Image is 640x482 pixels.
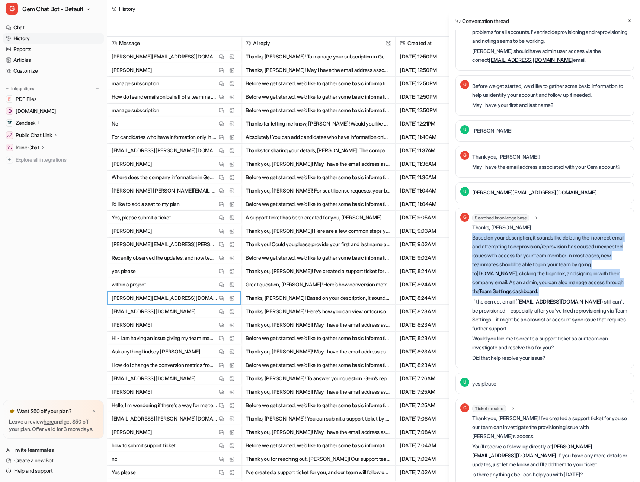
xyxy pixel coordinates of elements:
span: [DATE] 7:04AM [399,439,459,452]
span: [DATE] 9:02AM [399,251,459,264]
p: Based on your description, it sounds like deleting the incorrect email and attempting to deprovis... [472,233,629,296]
button: Thank you, [PERSON_NAME]! May I have the email address associated with your Gem account? [246,318,391,332]
button: I've created a support ticket for you, and our team will follow up with you shortly by email. Is ... [246,466,391,479]
p: May I have your first and last name? [472,101,629,110]
button: Before we get started, we’d like to gather some basic information to help us identify your accoun... [246,171,391,184]
button: Before we get started, we’d like to gather some basic information to help us identify your accoun... [246,104,391,117]
p: Yes, please submit a ticket. [112,211,172,224]
p: [PERSON_NAME] should have admin user access via the correct email. [472,47,629,64]
p: Did that help resolve your issue? [472,353,629,362]
p: [PERSON_NAME] [PERSON_NAME][EMAIL_ADDRESS][DOMAIN_NAME] [112,184,217,197]
a: [PERSON_NAME][EMAIL_ADDRESS][DOMAIN_NAME] [472,189,597,196]
button: Thanks, [PERSON_NAME]! Based on your description, it sounds like deleting the incorrect email and... [246,291,391,305]
button: Before we get started, we’d like to gather some basic information to help us identify your accoun... [246,358,391,372]
p: Integrations [11,86,34,92]
span: [DATE] 11:36AM [399,157,459,171]
button: Thank you, [PERSON_NAME]! Here are a few common steps you can try if your templates are not popul... [246,224,391,238]
span: [DATE] 9:02AM [399,238,459,251]
p: I'd like to add a seat to my plan. [112,197,180,211]
img: Public Chat Link [7,133,12,137]
button: Before we get started, we’d like to gather some basic information to help us identify your accoun... [246,77,391,90]
span: U [460,378,469,387]
p: [PERSON_NAME][EMAIL_ADDRESS][DOMAIN_NAME] [112,291,217,305]
button: Before we get started, we’d like to gather some basic information to help us identify your accoun... [246,439,391,452]
h2: Conversation thread [455,17,509,25]
span: [DATE] 7:26AM [399,372,459,385]
span: [DATE] 7:08AM [399,425,459,439]
button: Thank you! Could you please provide your first and last name as well? This will help us identify ... [246,238,391,251]
p: May I have the email address associated with your Gem account? [472,162,621,171]
a: [DOMAIN_NAME] [477,270,517,276]
span: G [460,213,469,222]
span: [DATE] 8:23AM [399,318,459,332]
img: Inline Chat [7,145,12,150]
span: [DATE] 7:08AM [399,412,459,425]
p: [EMAIL_ADDRESS][DOMAIN_NAME] [112,305,196,318]
img: explore all integrations [6,156,13,164]
p: [PERSON_NAME][EMAIL_ADDRESS][PERSON_NAME][DOMAIN_NAME] [112,238,217,251]
p: [EMAIL_ADDRESS][DOMAIN_NAME] [112,372,196,385]
a: [PERSON_NAME][EMAIL_ADDRESS][DOMAIN_NAME] [472,443,592,459]
button: A support ticket has been created for you, [PERSON_NAME]. Our team will review your issue and fol... [246,211,391,224]
p: Would you like me to create a support ticket so our team can investigate and resolve this for you? [472,334,629,352]
span: [DATE] 7:02AM [399,466,459,479]
img: status.gem.com [7,109,12,113]
button: Integrations [3,85,36,92]
span: [DATE] 7:02AM [399,452,459,466]
p: Hi - I am having an issue giving my team member access. Email is [EMAIL_ADDRESS][DOMAIN_NAME]. Th... [112,332,217,345]
p: Want $50 off your plan? [17,408,72,415]
button: Absolutely! You can add candidates who have information only in [GEOGRAPHIC_DATA] into Gem in a c... [246,130,391,144]
a: History [3,33,104,44]
p: [PERSON_NAME] [112,63,152,77]
span: [DATE] 7:25AM [399,399,459,412]
span: G [460,151,469,160]
span: U [460,125,469,134]
span: [DATE] 12:21PM [399,117,459,130]
span: [DATE] 11:40AM [399,130,459,144]
span: [DATE] 11:36AM [399,171,459,184]
p: Inline Chat [16,144,39,151]
button: Before we get started, we’d like to gather some basic information to help us identify your accoun... [246,332,391,345]
img: star [9,408,15,414]
span: [DATE] 11:04AM [399,197,459,211]
span: [DATE] 12:50PM [399,77,459,90]
img: PDF Files [7,97,12,101]
p: [PERSON_NAME] [112,157,152,171]
span: G [6,3,18,15]
p: Is there anything else I can help you with [DATE]? [472,470,629,479]
span: [DATE] 12:50PM [399,50,459,63]
a: Reports [3,44,104,54]
span: [DATE] 8:23AM [399,305,459,318]
img: menu_add.svg [95,86,100,91]
p: Where does the company information in Gem groupings come from? [112,171,217,184]
span: [DATE] 9:05AM [399,211,459,224]
span: [DATE] 12:50PM [399,104,459,117]
p: Public Chat Link [16,131,52,139]
span: [DATE] 8:24AM [399,264,459,278]
button: Before we get started, we’d like to gather some basic information to help us identify your accoun... [246,90,391,104]
span: PDF Files [16,95,36,103]
p: manage subscription [112,77,159,90]
p: how to submit support ticket [112,439,176,452]
img: Zendesk [7,121,12,125]
p: Leave a review and get $50 off your plan. Offer valid for 3 more days. [9,418,98,433]
p: [PERSON_NAME] [112,224,152,238]
span: U [460,187,469,196]
span: [DATE] 8:23AM [399,358,459,372]
p: How do I change the conversion metrics from Registratios to replied percentage? [112,358,217,372]
button: Thank you, [PERSON_NAME]! I’ve created a support ticket for you so our team can investigate the p... [246,264,391,278]
p: Thank you, [PERSON_NAME]! I’ve created a support ticket for you so our team can investigate the p... [472,414,629,441]
p: Ask anythingLindsey [PERSON_NAME] [112,345,201,358]
span: Ticket created [472,405,506,412]
button: Thanks, [PERSON_NAME]! Here’s how you can view or focus on the replied percentage as a conversion... [246,305,391,318]
a: Help and support [3,466,104,476]
button: Thanks, [PERSON_NAME]! To manage your subscription in Gem, you’ll need to be an admin user. Here’... [246,50,391,63]
span: Created at [399,37,459,50]
span: [DATE] 8:24AM [399,291,459,305]
span: [DATE] 12:50PM [399,63,459,77]
p: If the correct email ( ) still can't be provisioned—especially after you've tried reprovisioning ... [472,297,629,333]
p: [PERSON_NAME][EMAIL_ADDRESS][DOMAIN_NAME] [112,50,217,63]
a: Invite teammates [3,445,104,455]
button: Thank you, [PERSON_NAME]! May I have the email address associated with your Gem account? [246,157,391,171]
a: Articles [3,55,104,65]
